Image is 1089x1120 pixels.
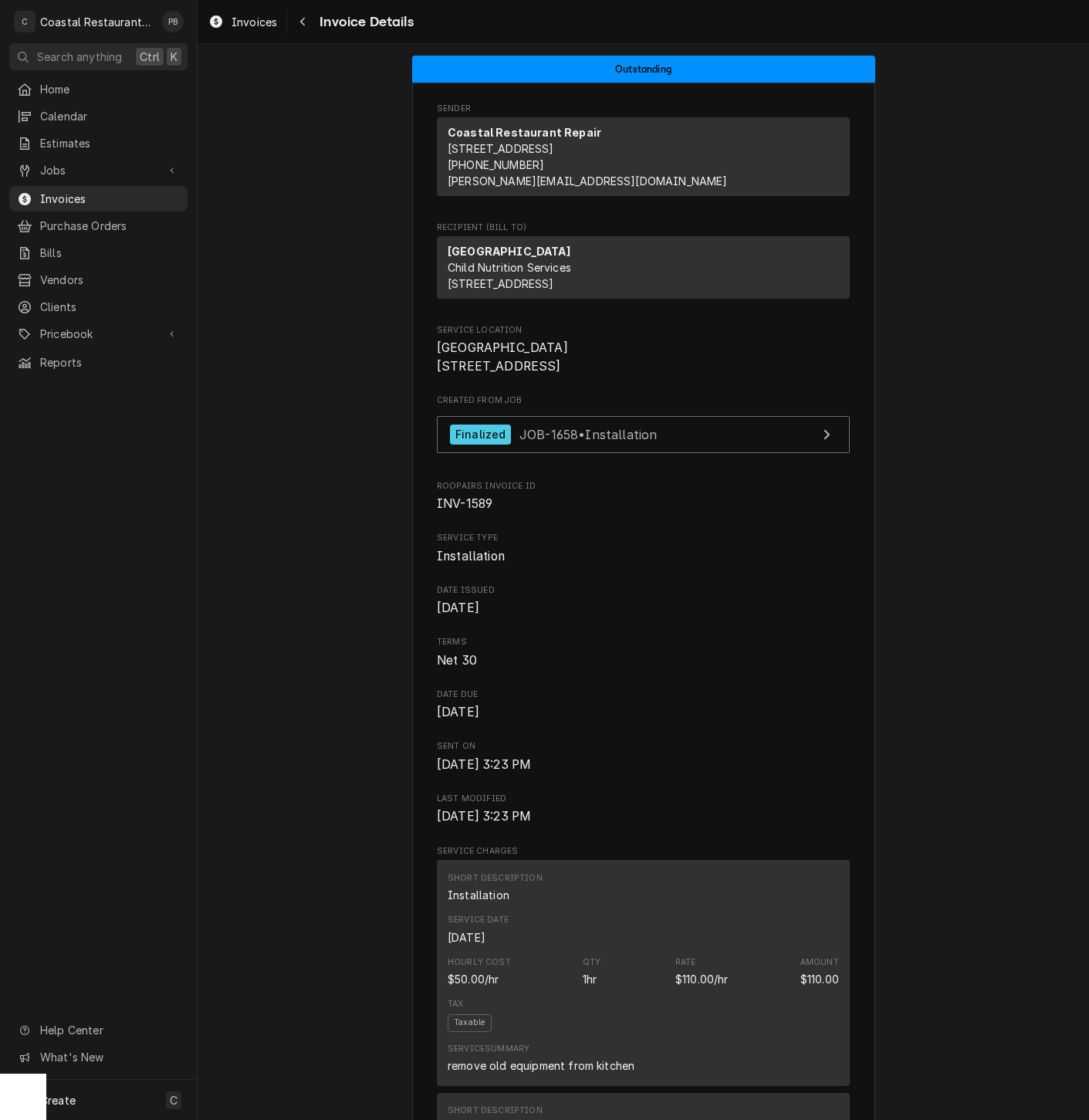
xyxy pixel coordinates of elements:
[40,272,180,288] span: Vendors
[448,261,571,290] span: Child Nutrition Services [STREET_ADDRESS]
[583,971,597,987] div: Quantity
[9,103,188,129] a: Calendar
[448,914,509,926] div: Service Date
[448,1105,543,1117] div: Short Description
[448,929,485,946] div: Service Date
[437,340,568,374] span: [GEOGRAPHIC_DATA] [STREET_ADDRESS]
[40,299,180,315] span: Clients
[437,636,850,669] div: Terms
[437,845,850,858] span: Service Charges
[615,64,671,74] span: Outstanding
[9,294,188,320] a: Clients
[437,793,850,826] div: Last Modified
[290,9,315,34] button: Navigate back
[9,240,188,266] a: Bills
[437,236,850,299] div: Recipient (Bill To)
[437,222,850,306] div: Invoice Recipient
[40,162,157,178] span: Jobs
[448,998,463,1010] div: Tax
[9,213,188,239] a: Purchase Orders
[437,757,531,772] span: [DATE] 3:23 PM
[9,130,188,156] a: Estimates
[675,956,729,987] div: Price
[40,218,180,234] span: Purchase Orders
[448,872,543,885] div: Short Description
[437,324,850,376] div: Service Location
[437,532,850,565] div: Service Type
[448,971,499,987] div: Cost
[162,11,184,32] div: PB
[162,11,184,32] div: Phill Blush's Avatar
[519,426,657,442] span: JOB-1658 • Installation
[448,956,511,969] div: Hourly Cost
[448,956,511,987] div: Cost
[9,350,188,375] a: Reports
[437,103,850,203] div: Invoice Sender
[448,887,509,903] div: Short Description
[412,56,875,83] div: Status
[437,860,850,1086] div: Line Item
[9,43,188,70] button: Search anythingCtrlK
[437,756,850,774] span: Sent On
[437,532,850,544] span: Service Type
[9,1017,188,1043] a: Go to Help Center
[437,495,850,513] span: Roopairs Invoice ID
[450,425,511,445] div: Finalized
[140,49,160,65] span: Ctrl
[9,321,188,347] a: Go to Pricebook
[800,956,839,969] div: Amount
[448,1057,634,1074] div: remove old equipment from kitchen
[437,480,850,492] span: Roopairs Invoice ID
[437,394,850,461] div: Created From Job
[437,324,850,337] span: Service Location
[170,1092,178,1108] span: C
[40,14,154,30] div: Coastal Restaurant Repair
[40,135,180,151] span: Estimates
[437,584,850,597] span: Date Issued
[437,740,850,753] span: Sent On
[437,416,850,454] a: View Job
[437,222,850,234] span: Recipient (Bill To)
[40,81,180,97] span: Home
[437,653,477,668] span: Net 30
[315,12,413,32] span: Invoice Details
[40,1094,76,1107] span: Create
[448,142,554,155] span: [STREET_ADDRESS]
[448,1043,529,1055] div: Service Summary
[437,689,850,722] div: Date Due
[40,326,157,342] span: Pricebook
[675,956,696,969] div: Rate
[437,117,850,202] div: Sender
[40,1049,178,1065] span: What's New
[448,174,728,188] a: [PERSON_NAME][EMAIL_ADDRESS][DOMAIN_NAME]
[583,956,604,969] div: Qty.
[437,394,850,407] span: Created From Job
[9,157,188,183] a: Go to Jobs
[437,103,850,115] span: Sender
[37,49,122,65] span: Search anything
[437,651,850,670] span: Terms
[675,971,729,987] div: Price
[40,245,180,261] span: Bills
[437,636,850,648] span: Terms
[232,14,277,30] span: Invoices
[437,703,850,722] span: Date Due
[9,186,188,211] a: Invoices
[437,117,850,196] div: Sender
[9,267,188,293] a: Vendors
[437,793,850,805] span: Last Modified
[40,354,180,371] span: Reports
[437,809,531,824] span: [DATE] 3:23 PM
[437,480,850,513] div: Roopairs Invoice ID
[9,76,188,102] a: Home
[437,807,850,826] span: Last Modified
[448,872,543,903] div: Short Description
[437,584,850,618] div: Date Issued
[437,740,850,773] div: Sent On
[448,245,570,258] strong: [GEOGRAPHIC_DATA]
[583,956,604,987] div: Quantity
[171,49,178,65] span: K
[437,339,850,375] span: Service Location
[800,956,839,987] div: Amount
[437,705,479,719] span: [DATE]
